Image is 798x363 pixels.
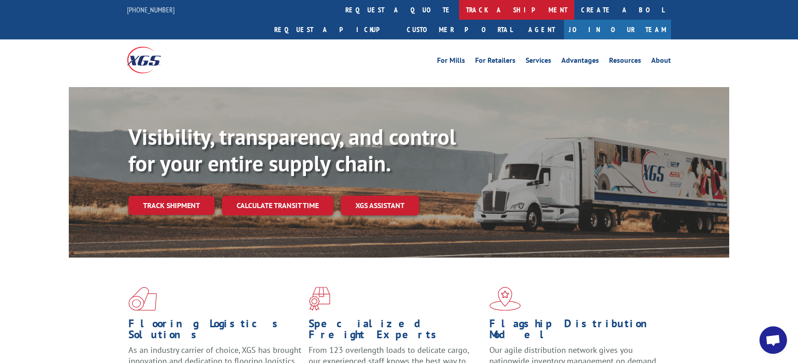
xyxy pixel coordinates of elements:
a: For Mills [437,57,465,67]
a: Track shipment [128,196,215,215]
h1: Specialized Freight Experts [309,318,482,345]
a: Advantages [561,57,599,67]
a: About [651,57,671,67]
h1: Flagship Distribution Model [489,318,663,345]
img: xgs-icon-total-supply-chain-intelligence-red [128,287,157,311]
a: Resources [609,57,641,67]
a: Services [526,57,551,67]
a: XGS ASSISTANT [341,196,419,215]
a: Request a pickup [267,20,400,39]
a: [PHONE_NUMBER] [127,5,175,14]
a: Customer Portal [400,20,519,39]
img: xgs-icon-focused-on-flooring-red [309,287,330,311]
a: For Retailers [475,57,515,67]
b: Visibility, transparency, and control for your entire supply chain. [128,122,456,177]
div: Open chat [759,326,787,354]
a: Agent [519,20,564,39]
h1: Flooring Logistics Solutions [128,318,302,345]
img: xgs-icon-flagship-distribution-model-red [489,287,521,311]
a: Join Our Team [564,20,671,39]
a: Calculate transit time [222,196,333,215]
